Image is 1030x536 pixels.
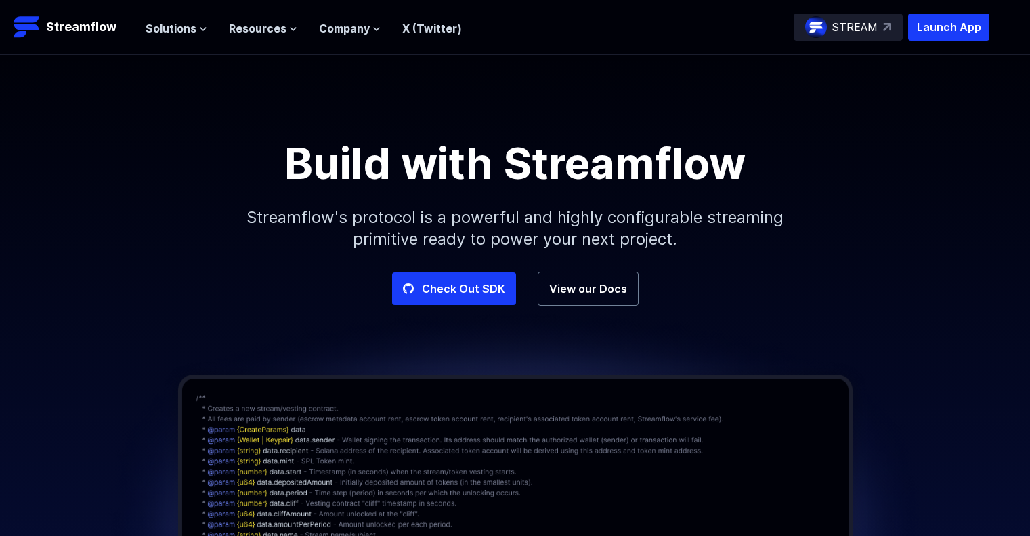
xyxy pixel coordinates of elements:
[794,14,903,41] a: STREAM
[14,14,132,41] a: Streamflow
[883,23,891,31] img: top-right-arrow.svg
[14,14,41,41] img: Streamflow Logo
[229,20,286,37] span: Resources
[146,20,196,37] span: Solutions
[46,18,116,37] p: Streamflow
[319,20,381,37] button: Company
[224,185,807,272] p: Streamflow's protocol is a powerful and highly configurable streaming primitive ready to power yo...
[832,19,878,35] p: STREAM
[805,16,827,38] img: streamflow-logo-circle.png
[211,142,820,185] h1: Build with Streamflow
[908,14,989,41] button: Launch App
[538,272,639,306] a: View our Docs
[319,20,370,37] span: Company
[229,20,297,37] button: Resources
[392,272,516,305] a: Check Out SDK
[146,20,207,37] button: Solutions
[402,22,462,35] a: X (Twitter)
